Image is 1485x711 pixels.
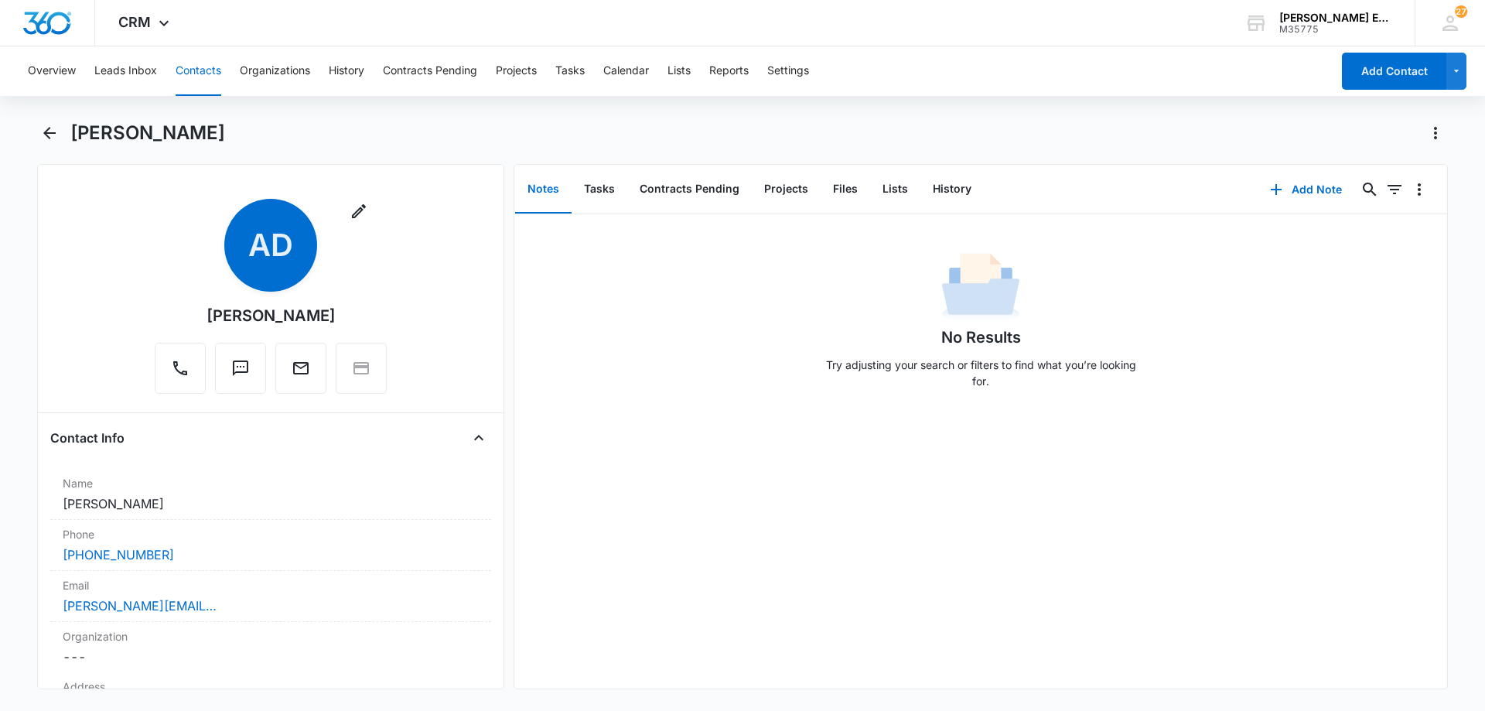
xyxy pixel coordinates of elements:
[941,326,1021,349] h1: No Results
[821,166,870,214] button: Files
[555,46,585,96] button: Tasks
[466,426,491,450] button: Close
[50,469,491,520] div: Name[PERSON_NAME]
[176,46,221,96] button: Contacts
[70,121,225,145] h1: [PERSON_NAME]
[63,577,479,593] label: Email
[329,46,364,96] button: History
[818,357,1143,389] p: Try adjusting your search or filters to find what you’re looking for.
[942,248,1019,326] img: No Data
[207,304,336,327] div: [PERSON_NAME]
[920,166,984,214] button: History
[63,545,174,564] a: [PHONE_NUMBER]
[1382,177,1407,202] button: Filters
[627,166,752,214] button: Contracts Pending
[1407,177,1432,202] button: Overflow Menu
[383,46,477,96] button: Contracts Pending
[240,46,310,96] button: Organizations
[1357,177,1382,202] button: Search...
[767,46,809,96] button: Settings
[63,628,479,644] label: Organization
[215,343,266,394] button: Text
[215,367,266,380] a: Text
[63,526,479,542] label: Phone
[1279,24,1392,35] div: account id
[1455,5,1467,18] div: notifications count
[94,46,157,96] button: Leads Inbox
[63,648,479,666] dd: ---
[63,494,479,513] dd: [PERSON_NAME]
[1423,121,1448,145] button: Actions
[515,166,572,214] button: Notes
[28,46,76,96] button: Overview
[496,46,537,96] button: Projects
[155,367,206,380] a: Call
[1342,53,1446,90] button: Add Contact
[50,571,491,622] div: Email[PERSON_NAME][EMAIL_ADDRESS][DOMAIN_NAME]
[50,520,491,571] div: Phone[PHONE_NUMBER]
[1279,12,1392,24] div: account name
[870,166,920,214] button: Lists
[1455,5,1467,18] span: 27
[709,46,749,96] button: Reports
[118,14,151,30] span: CRM
[275,343,326,394] button: Email
[752,166,821,214] button: Projects
[37,121,61,145] button: Back
[1255,171,1357,208] button: Add Note
[63,679,479,695] label: Address
[572,166,627,214] button: Tasks
[50,429,125,447] h4: Contact Info
[50,622,491,672] div: Organization---
[155,343,206,394] button: Call
[667,46,691,96] button: Lists
[224,199,317,292] span: AD
[63,475,479,491] label: Name
[63,596,217,615] a: [PERSON_NAME][EMAIL_ADDRESS][DOMAIN_NAME]
[275,367,326,380] a: Email
[603,46,649,96] button: Calendar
